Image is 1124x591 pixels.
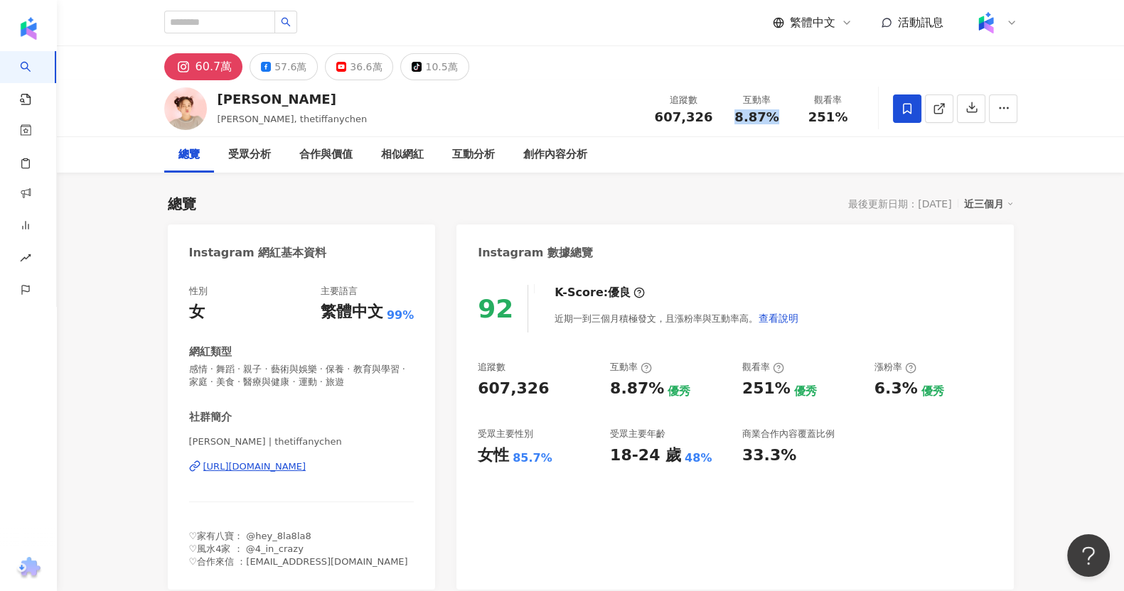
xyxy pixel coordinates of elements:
[189,410,232,425] div: 社群簡介
[555,285,645,300] div: K-Score :
[350,57,382,77] div: 36.6萬
[452,146,495,163] div: 互動分析
[874,378,918,400] div: 6.3%
[381,146,424,163] div: 相似網紅
[250,53,318,80] button: 57.6萬
[203,460,306,473] div: [URL][DOMAIN_NAME]
[685,450,712,466] div: 48%
[848,198,951,210] div: 最後更新日期：[DATE]
[730,93,784,107] div: 互動率
[274,57,306,77] div: 57.6萬
[794,384,817,399] div: 優秀
[608,285,631,300] div: 優良
[15,557,43,580] img: chrome extension
[555,304,799,332] div: 近期一到三個月積極發文，且漲粉率與互動率高。
[478,361,505,374] div: 追蹤數
[189,345,232,359] div: 網紅類型
[758,304,799,332] button: 查看說明
[655,109,713,124] span: 607,326
[610,428,665,440] div: 受眾主要年齡
[921,384,944,399] div: 優秀
[742,428,835,440] div: 商業合作內容覆蓋比例
[196,57,232,77] div: 60.7萬
[168,194,196,214] div: 總覽
[228,146,271,163] div: 受眾分析
[808,110,848,124] span: 251%
[189,460,414,473] a: [URL][DOMAIN_NAME]
[742,378,791,400] div: 251%
[898,16,943,29] span: 活動訊息
[478,378,549,400] div: 607,326
[281,17,291,27] span: search
[321,285,358,298] div: 主要語言
[478,428,533,440] div: 受眾主要性別
[655,93,713,107] div: 追蹤數
[734,110,778,124] span: 8.87%
[610,445,681,467] div: 18-24 歲
[299,146,353,163] div: 合作與價值
[325,53,393,80] button: 36.6萬
[874,361,916,374] div: 漲粉率
[742,361,784,374] div: 觀看率
[164,87,207,130] img: KOL Avatar
[523,146,587,163] div: 創作內容分析
[964,195,1014,213] div: 近三個月
[790,15,835,31] span: 繁體中文
[178,146,200,163] div: 總覽
[610,378,664,400] div: 8.87%
[742,445,796,467] div: 33.3%
[17,17,40,40] img: logo icon
[610,361,652,374] div: 互動率
[20,51,48,107] a: search
[189,301,205,323] div: 女
[387,308,414,323] span: 99%
[189,285,208,298] div: 性別
[478,445,509,467] div: 女性
[759,313,798,324] span: 查看說明
[425,57,457,77] div: 10.5萬
[1067,534,1110,577] iframe: Help Scout Beacon - Open
[478,294,513,323] div: 92
[218,90,368,108] div: [PERSON_NAME]
[513,450,552,466] div: 85.7%
[189,245,327,261] div: Instagram 網紅基本資料
[973,9,1000,36] img: Kolr%20app%20icon%20%281%29.png
[321,301,383,323] div: 繁體中文
[189,531,408,567] span: ♡家有八寶： @hey_8la8la8 ♡風水4家 ： @4_in_crazy ♡合作來信 ：[EMAIL_ADDRESS][DOMAIN_NAME]
[189,435,414,448] span: [PERSON_NAME] | thetiffanychen
[400,53,469,80] button: 10.5萬
[478,245,593,261] div: Instagram 數據總覽
[801,93,855,107] div: 觀看率
[189,363,414,389] span: 感情 · 舞蹈 · 親子 · 藝術與娛樂 · 保養 · 教育與學習 · 家庭 · 美食 · 醫療與健康 · 運動 · 旅遊
[164,53,243,80] button: 60.7萬
[20,244,31,276] span: rise
[668,384,690,399] div: 優秀
[218,114,368,124] span: [PERSON_NAME], thetiffanychen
